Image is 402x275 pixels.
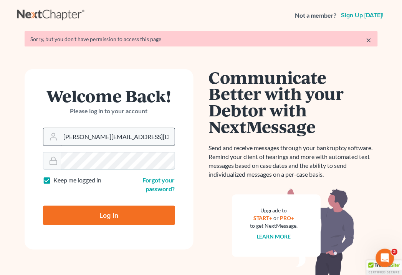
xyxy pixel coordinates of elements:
[209,144,378,179] p: Send and receive messages through your bankruptcy software. Remind your client of hearings and mo...
[61,128,175,145] input: Email Address
[295,11,337,20] strong: Not a member?
[257,233,291,240] a: Learn more
[280,215,294,221] a: PRO+
[250,222,298,230] div: to get NextMessage.
[366,35,372,45] a: ×
[31,35,372,43] div: Sorry, but you don't have permission to access this page
[54,176,102,185] label: Keep me logged in
[253,215,273,221] a: START+
[209,69,378,135] h1: Communicate Better with your Debtor with NextMessage
[367,260,402,275] div: TrustedSite Certified
[376,249,394,267] iframe: Intercom live chat
[340,12,385,18] a: Sign up [DATE]!
[143,176,175,192] a: Forgot your password?
[43,107,175,116] p: Please log in to your account
[250,207,298,214] div: Upgrade to
[274,215,279,221] span: or
[392,249,398,255] span: 2
[43,206,175,225] input: Log In
[43,88,175,104] h1: Welcome Back!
